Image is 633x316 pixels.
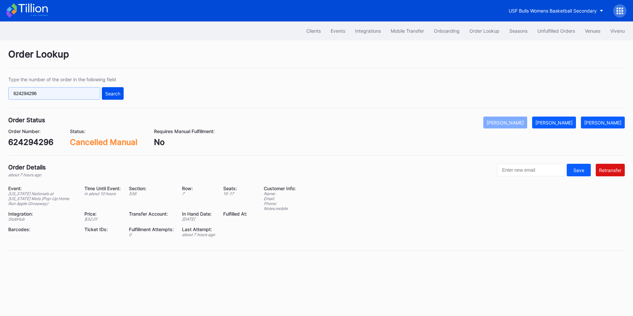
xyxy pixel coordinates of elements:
div: about 7 hours ago [182,232,215,237]
div: [PERSON_NAME] [584,120,621,125]
div: Order Details [8,164,46,171]
button: Clients [301,25,326,37]
div: Transfer Account: [129,211,174,217]
div: Onboarding [434,28,460,34]
div: Section: [129,186,174,191]
div: Mobile Transfer [391,28,424,34]
div: Fulfilled At: [223,211,247,217]
div: Name: [264,191,296,196]
button: Save [567,164,591,176]
div: Seasons [509,28,527,34]
button: [PERSON_NAME] [532,117,576,128]
div: Event: [8,186,76,191]
div: about 7 hours ago [8,172,46,177]
div: Vivenu [610,28,625,34]
div: 7 [182,191,215,196]
div: [PERSON_NAME] [487,120,524,125]
button: Vivenu [605,25,630,37]
div: Seats: [223,186,247,191]
button: Retransfer [596,164,625,176]
button: Onboarding [429,25,465,37]
div: Integrations [355,28,381,34]
div: $ 32.01 [84,217,121,222]
input: GT59662 [8,87,100,100]
div: StubHub [8,217,76,222]
button: Search [102,87,124,100]
div: in about 10 hours [84,191,121,196]
div: Time Until Event: [84,186,121,191]
div: Last Attempt: [182,227,215,232]
button: USF Bulls Womens Basketball Secondary [504,5,608,17]
div: Venues [585,28,600,34]
div: [DATE] [182,217,215,222]
div: Phone: [264,201,296,206]
div: Status: [70,128,137,134]
div: Requires Manual Fulfillment: [154,128,215,134]
div: Email: [264,196,296,201]
button: Mobile Transfer [386,25,429,37]
div: Order Status [8,117,45,123]
button: Unfulfilled Orders [532,25,580,37]
div: Events [331,28,345,34]
button: Order Lookup [465,25,504,37]
div: Barcodes: [8,227,76,232]
div: Price: [84,211,121,217]
div: Save [573,167,584,173]
div: 536 [129,191,174,196]
button: Venues [580,25,605,37]
div: In Hand Date: [182,211,215,217]
button: Events [326,25,350,37]
div: Cancelled Manual [70,137,137,147]
div: Type the number of the order in the following field [8,77,124,82]
div: Unfulfilled Orders [537,28,575,34]
div: Customer Info: [264,186,296,191]
button: Seasons [504,25,532,37]
input: Enter new email [497,164,565,176]
div: Order Number: [8,128,53,134]
div: [US_STATE] Nationals at [US_STATE] Mets (Pop-Up Home Run Apple Giveaway) [8,191,76,206]
button: Integrations [350,25,386,37]
div: [PERSON_NAME] [535,120,573,125]
div: Fulfillment Attempts: [129,227,174,232]
div: Notes: mobile [264,206,296,211]
button: [PERSON_NAME] [581,117,625,128]
div: USF Bulls Womens Basketball Secondary [509,8,597,14]
div: Row: [182,186,215,191]
div: No [154,137,215,147]
div: 624294296 [8,137,53,147]
div: 15 - 17 [223,191,247,196]
div: Retransfer [599,167,621,173]
div: Order Lookup [8,49,625,68]
div: Order Lookup [469,28,499,34]
div: Search [105,91,120,96]
div: Clients [306,28,321,34]
div: 0 [129,232,174,237]
div: Integration: [8,211,76,217]
button: [PERSON_NAME] [483,117,527,128]
div: Ticket IDs: [84,227,121,232]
